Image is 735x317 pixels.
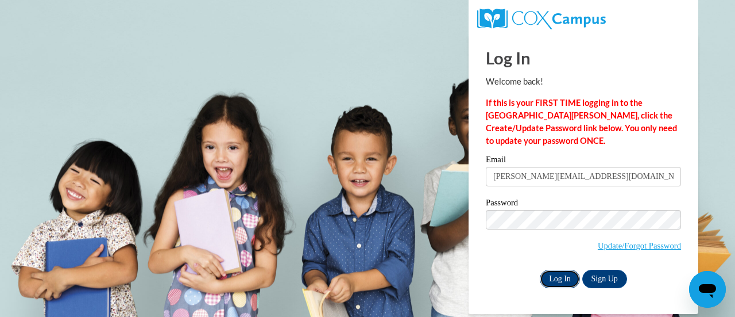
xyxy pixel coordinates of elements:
img: COX Campus [477,9,606,29]
strong: If this is your FIRST TIME logging in to the [GEOGRAPHIC_DATA][PERSON_NAME], click the Create/Upd... [486,98,677,146]
p: Welcome back! [486,75,681,88]
a: Sign Up [582,270,627,288]
label: Email [486,155,681,167]
a: Update/Forgot Password [598,241,681,250]
h1: Log In [486,46,681,70]
input: Log In [540,270,580,288]
iframe: Button to launch messaging window [689,271,726,308]
label: Password [486,198,681,210]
